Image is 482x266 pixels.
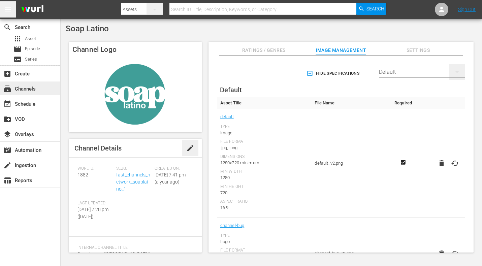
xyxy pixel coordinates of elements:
[25,56,37,63] span: Series
[220,190,308,196] div: 720
[316,46,366,55] span: Image Management
[220,160,308,166] div: 1280x720 minimum
[220,112,234,121] a: default
[3,23,11,31] span: Search
[77,207,108,219] span: [DATE] 7:20 pm ([DATE])
[220,130,308,136] div: Image
[391,97,415,109] th: Required
[379,63,465,81] div: Default
[311,97,391,109] th: File Name
[311,109,391,218] td: default_v2.png
[220,169,308,174] div: Min Width
[13,55,22,63] span: Series
[66,24,109,33] span: Soap Latino
[182,140,198,156] button: edit
[13,35,22,43] span: Asset
[308,70,359,77] span: Hide Specifications
[16,2,49,18] img: ans4CAIJ8jUAAAAAAAAAAAAAAAAAAAAAAAAgQb4GAAAAAAAAAAAAAAAAAAAAAAAAJMjXAAAAAAAAAAAAAAAAAAAAAAAAgAT5G...
[220,221,245,230] a: channel-bug
[77,245,190,251] span: Internal Channel Title:
[25,45,40,52] span: Episode
[116,172,150,192] a: fast_channels_network_soaplatino_1
[77,251,151,257] span: Soap Latino ([GEOGRAPHIC_DATA])
[220,154,308,160] div: Dimensions
[155,166,190,171] span: Created On:
[186,144,194,152] span: edit
[220,86,242,94] span: Default
[3,130,11,138] span: Overlays
[3,85,11,93] span: Channels
[25,35,36,42] span: Asset
[3,115,11,123] span: VOD
[3,70,11,78] span: Create
[220,174,308,181] div: 1280
[356,3,386,15] button: Search
[3,176,11,185] span: Reports
[3,100,11,108] span: Schedule
[399,159,407,165] svg: Required
[116,166,152,171] span: Slug:
[77,201,113,206] span: Last Updated:
[74,144,122,152] span: Channel Details
[220,199,308,204] div: Aspect Ratio
[220,139,308,144] div: File Format
[220,204,308,211] div: 16:9
[220,248,308,253] div: File Format
[77,166,113,171] span: Wurl ID:
[393,46,443,55] span: Settings
[155,172,186,185] span: [DATE] 7:41 pm (a year ago)
[217,97,312,109] th: Asset Title
[458,7,476,12] a: Sign Out
[220,144,308,151] div: .jpg, .png
[220,124,308,130] div: Type
[238,46,289,55] span: Ratings / Genres
[69,42,202,57] h4: Channel Logo
[69,57,202,132] img: Soap Latino
[13,45,22,53] span: Episode
[366,3,384,15] span: Search
[220,238,308,245] div: Logo
[220,233,308,238] div: Type
[220,184,308,190] div: Min Height
[77,172,88,177] span: 1882
[4,5,12,13] span: menu
[3,161,11,169] span: Ingestion
[3,146,11,154] span: Automation
[305,64,362,83] button: Hide Specifications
